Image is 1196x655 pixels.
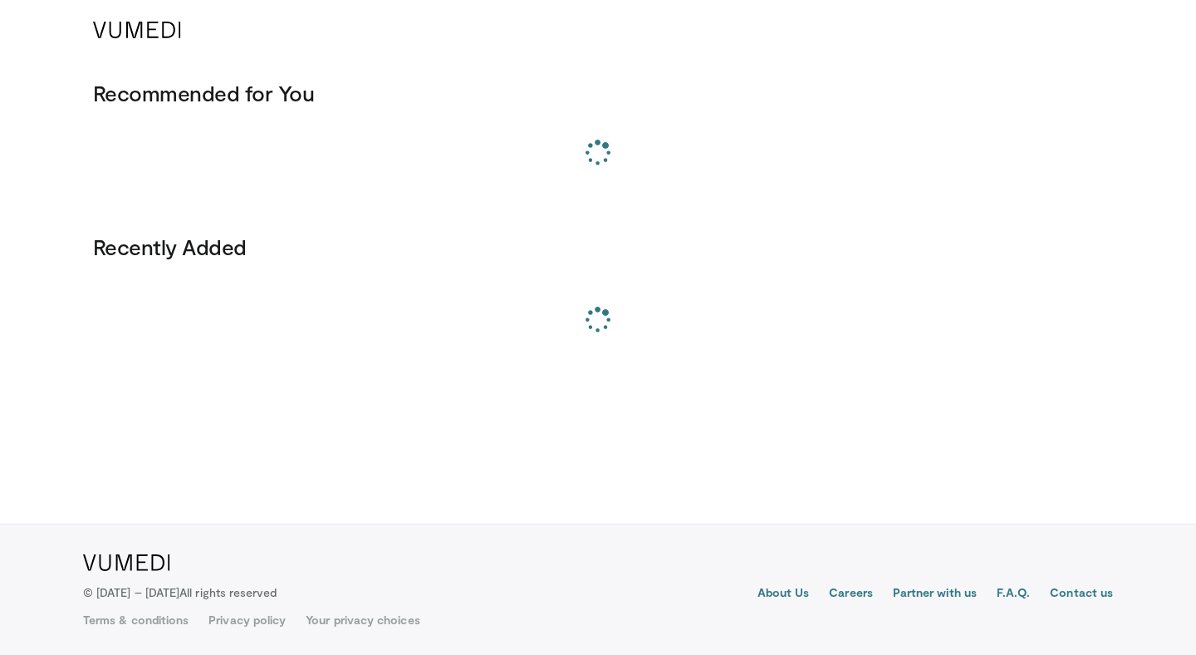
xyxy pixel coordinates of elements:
[83,584,277,601] p: © [DATE] – [DATE]
[757,584,810,604] a: About Us
[829,584,873,604] a: Careers
[83,554,170,571] img: VuMedi Logo
[997,584,1030,604] a: F.A.Q.
[1050,584,1113,604] a: Contact us
[93,80,1103,106] h3: Recommended for You
[893,584,977,604] a: Partner with us
[83,612,189,628] a: Terms & conditions
[306,612,419,628] a: Your privacy choices
[179,585,277,599] span: All rights reserved
[93,234,1103,260] h3: Recently Added
[208,612,286,628] a: Privacy policy
[93,22,181,38] img: VuMedi Logo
